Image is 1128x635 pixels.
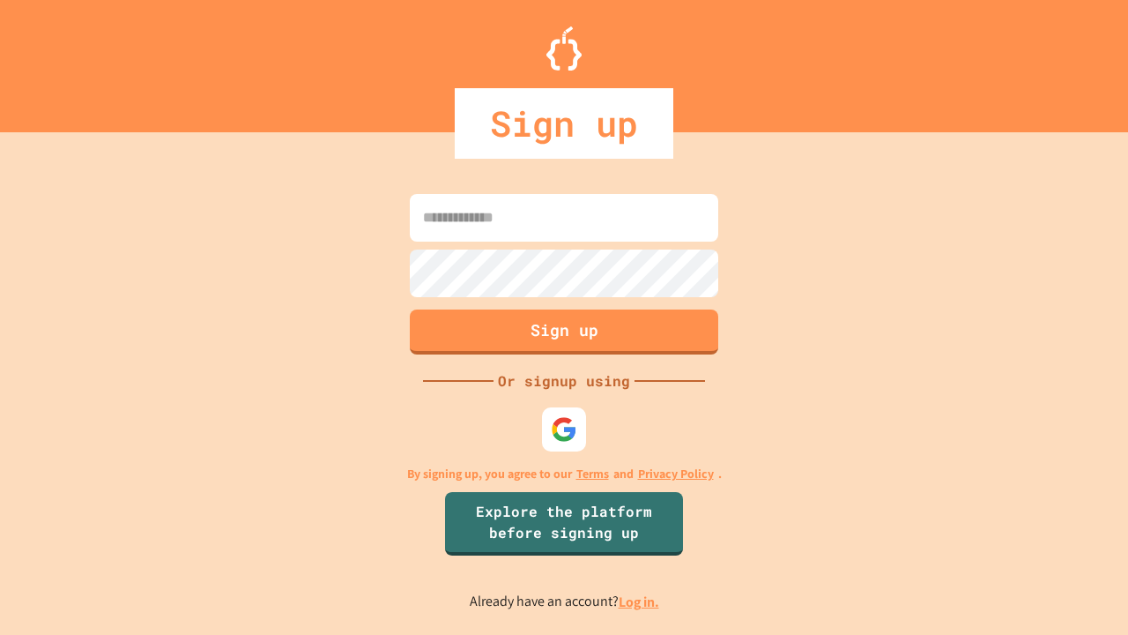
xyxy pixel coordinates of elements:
[493,370,634,392] div: Or signup using
[576,465,609,483] a: Terms
[470,591,659,613] p: Already have an account?
[638,465,714,483] a: Privacy Policy
[619,593,659,611] a: Log in.
[410,310,718,355] button: Sign up
[455,88,673,159] div: Sign up
[407,465,722,483] p: By signing up, you agree to our and .
[551,416,577,443] img: google-icon.svg
[546,26,582,71] img: Logo.svg
[445,492,683,556] a: Explore the platform before signing up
